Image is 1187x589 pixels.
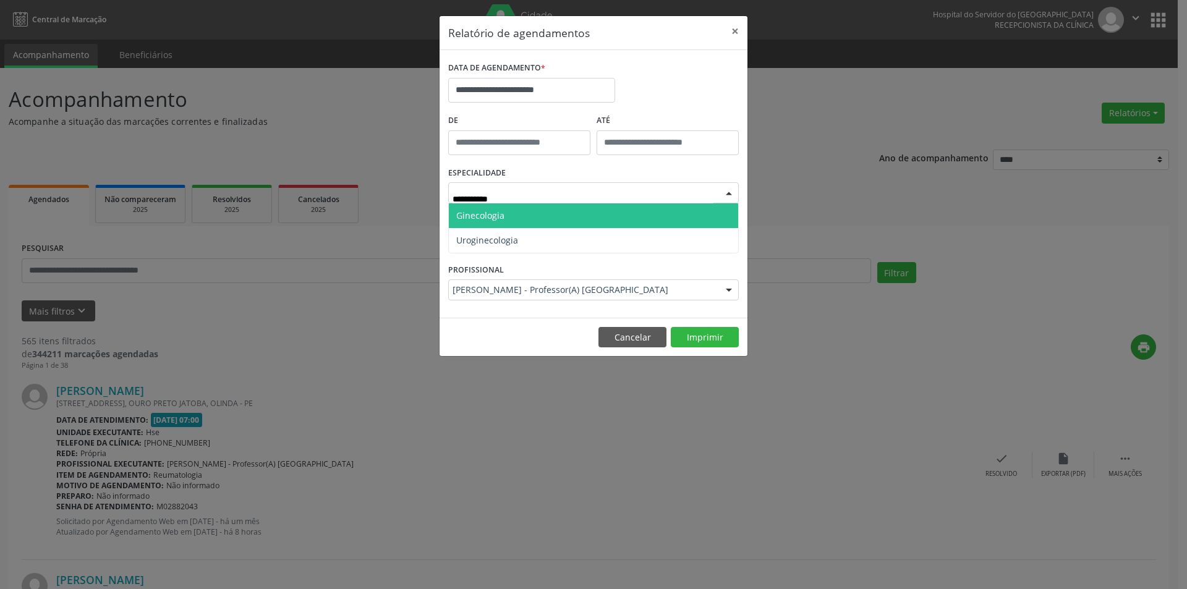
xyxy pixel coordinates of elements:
[448,59,545,78] label: DATA DE AGENDAMENTO
[448,164,506,183] label: ESPECIALIDADE
[456,234,518,246] span: Uroginecologia
[723,16,747,46] button: Close
[448,260,504,279] label: PROFISSIONAL
[597,111,739,130] label: ATÉ
[598,327,666,348] button: Cancelar
[456,210,504,221] span: Ginecologia
[453,284,713,296] span: [PERSON_NAME] - Professor(A) [GEOGRAPHIC_DATA]
[448,25,590,41] h5: Relatório de agendamentos
[671,327,739,348] button: Imprimir
[448,111,590,130] label: De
